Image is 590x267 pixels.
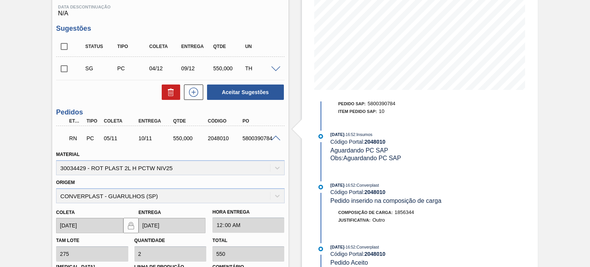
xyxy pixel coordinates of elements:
div: Código Portal: [330,251,513,257]
span: Pedido SAP: [338,101,366,106]
strong: 2048010 [365,139,386,145]
button: locked [123,218,139,233]
span: 1856344 [394,209,414,215]
div: Nova sugestão [180,85,203,100]
span: Item pedido SAP: [338,109,377,114]
span: [DATE] [330,132,344,137]
label: Tam lote [56,238,79,243]
span: Obs: Aguardando PC SAP [330,155,401,161]
input: dd/mm/yyyy [139,218,206,233]
div: Entrega [179,44,214,49]
h3: Pedidos [56,108,284,116]
span: : Insumos [355,132,373,137]
h3: Sugestões [56,25,284,33]
img: atual [318,247,323,251]
div: PO [240,118,278,124]
img: atual [318,185,323,189]
span: - 16:52 [345,133,355,137]
div: Sugestão Criada [83,65,118,71]
label: Entrega [139,210,161,215]
span: Justificativa: [338,218,371,222]
div: Tipo [85,118,102,124]
div: Entrega [137,118,175,124]
div: Status [83,44,118,49]
span: - 16:52 [345,183,355,187]
div: Em Renegociação [67,130,85,147]
span: - 16:52 [345,245,355,249]
div: Pedido de Compra [85,135,102,141]
div: 2048010 [206,135,244,141]
strong: 2048010 [365,189,386,195]
div: 550,000 [211,65,246,71]
label: Total [212,238,227,243]
button: Aceitar Sugestões [207,85,284,100]
div: Coleta [102,118,140,124]
input: dd/mm/yyyy [56,218,123,233]
div: Qtde [171,118,209,124]
div: UN [243,44,278,49]
div: N/A [56,2,284,17]
span: [DATE] [330,183,344,187]
div: Código Portal: [330,139,513,145]
label: Hora Entrega [212,207,284,218]
label: Coleta [56,210,75,215]
div: Tipo [115,44,150,49]
p: RN [69,135,83,141]
div: Excluir Sugestões [158,85,180,100]
span: 10 [379,108,384,114]
span: Composição de Carga : [338,210,393,215]
div: Coleta [147,44,182,49]
div: Aceitar Sugestões [203,84,285,101]
div: Código [206,118,244,124]
img: atual [318,134,323,139]
div: Pedido de Compra [115,65,150,71]
span: Aguardando PC SAP [330,147,388,154]
div: 05/11/2025 [102,135,140,141]
span: 5800390784 [368,101,395,106]
div: Etapa [67,118,85,124]
span: [DATE] [330,245,344,249]
span: Pedido inserido na composição de carga [330,197,441,204]
div: 5800390784 [240,135,278,141]
label: Origem [56,180,75,185]
div: Qtde [211,44,246,49]
span: : Converplast [355,183,379,187]
div: 04/12/2025 [147,65,182,71]
span: : Converplast [355,245,379,249]
div: 10/11/2025 [137,135,175,141]
label: Quantidade [134,238,165,243]
div: TH [243,65,278,71]
img: locked [126,221,136,230]
span: Pedido Aceito [330,259,368,266]
label: Material [56,152,80,157]
div: 09/12/2025 [179,65,214,71]
div: 550,000 [171,135,209,141]
div: Código Portal: [330,189,513,195]
strong: 2048010 [365,251,386,257]
span: Data Descontinuação [58,5,282,9]
span: Outro [372,217,385,223]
